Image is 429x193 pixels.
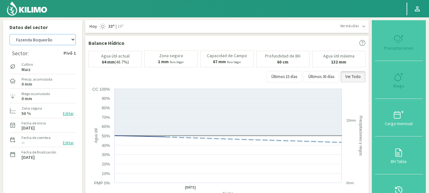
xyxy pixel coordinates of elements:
[213,59,226,64] b: 67 mm
[377,84,421,88] div: Riego
[21,62,33,67] label: Cultivo
[21,135,51,141] label: Fecha de siembra
[102,143,110,148] text: 40%
[227,60,241,64] small: Para llegar
[63,50,76,57] strong: Pivô 1
[304,71,339,82] button: Últimos 30 días
[341,71,366,82] button: Ver Todo
[6,1,48,16] img: Kilimo
[340,23,359,29] span: Ver más días
[21,112,31,116] label: 50 %
[88,23,97,30] span: Hoy
[185,185,196,190] text: [DATE]
[61,139,76,147] button: Editar
[102,152,110,157] text: 30%
[102,134,110,138] text: 50%
[375,61,423,99] button: Riego
[170,60,184,64] small: Para llegar
[277,59,288,65] b: 60 cm
[102,171,110,176] text: 10%
[92,87,110,92] text: CC 100%
[21,120,46,126] label: Fecha de inicio
[102,59,115,65] b: 64 mm
[94,128,98,143] text: Agua útil
[159,53,183,58] p: Zona segura
[21,126,35,130] label: [DATE]
[21,149,56,155] label: Fecha de finalización
[158,59,169,64] b: 1 mm
[375,23,423,61] button: Precipitaciones
[116,23,117,30] span: |
[359,116,363,156] text: Precipitaciones y riegos
[102,60,129,64] p: (48.7%)
[9,23,76,31] p: Datos del sector
[323,54,354,58] p: Agua útil máxima
[346,181,354,185] text: 0mm
[21,97,32,101] label: 0 mm
[102,124,110,129] text: 60%
[102,96,110,101] text: 90%
[108,23,115,29] strong: 33º
[21,91,50,97] label: Riego acumulado
[21,106,42,111] label: Zona segura
[21,155,35,160] label: [DATE]
[117,23,124,30] span: 19º
[377,159,421,164] div: BH Tabla
[102,106,110,110] text: 80%
[375,99,423,136] button: Carga mensual
[21,68,33,72] label: Maiz
[21,76,52,82] label: Precip. acumulada
[88,39,124,47] p: Balance Hídrico
[267,71,302,82] button: Últimos 15 días
[377,121,421,126] div: Carga mensual
[207,53,247,58] p: Capacidad de Campo
[21,82,32,86] label: 0 mm
[61,110,76,117] button: Editar
[102,162,110,166] text: 20%
[102,115,110,120] text: 70%
[21,141,25,145] label: --
[375,136,423,174] button: BH Tabla
[101,54,130,58] p: Agua útil actual
[346,118,356,122] text: 10mm
[331,59,346,65] b: 132 mm
[265,54,300,58] p: Profundidad de BH
[377,46,421,50] div: Precipitaciones
[12,50,29,57] div: Sector:
[94,181,110,185] text: PMP 0%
